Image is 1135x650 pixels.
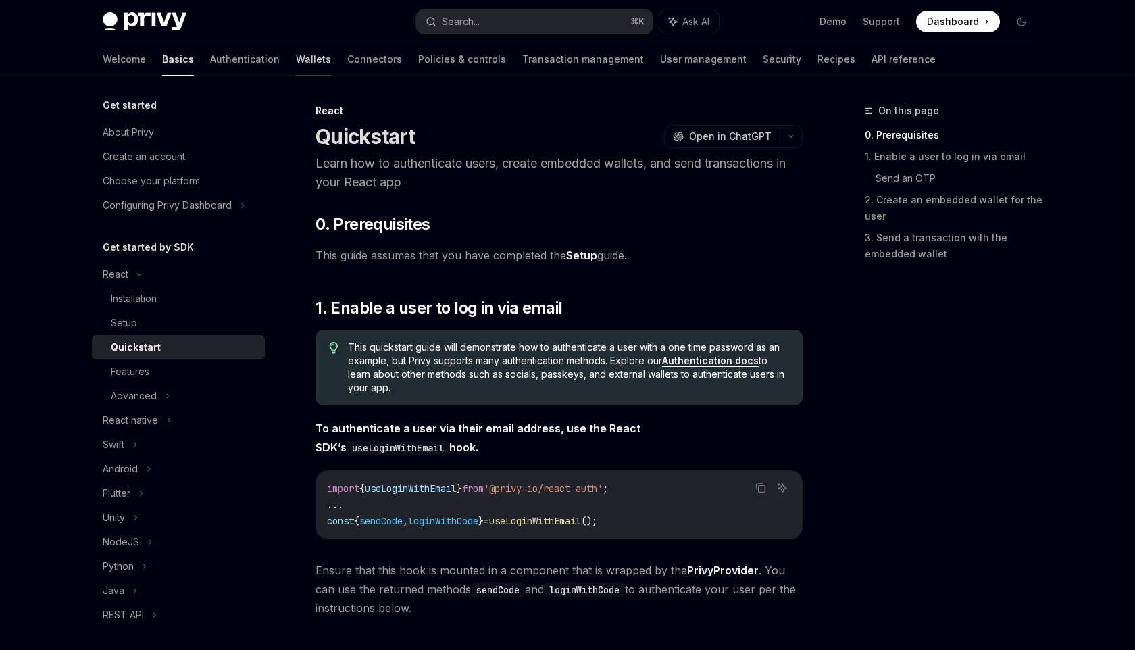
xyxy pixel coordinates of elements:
span: On this page [878,103,939,119]
code: sendCode [471,582,525,597]
span: This guide assumes that you have completed the guide. [316,246,803,265]
div: Search... [442,14,480,30]
h5: Get started [103,97,157,114]
a: Recipes [817,43,855,76]
a: PrivyProvider [687,564,759,578]
code: loginWithCode [544,582,625,597]
span: useLoginWithEmail [365,482,457,495]
a: Transaction management [522,43,644,76]
a: API reference [872,43,936,76]
a: Basics [162,43,194,76]
a: Dashboard [916,11,1000,32]
strong: To authenticate a user via their email address, use the React SDK’s hook. [316,422,640,454]
a: Installation [92,286,265,311]
a: Authentication docs [662,355,759,367]
span: loginWithCode [408,515,478,527]
span: { [359,482,365,495]
a: Create an account [92,145,265,169]
a: Quickstart [92,335,265,359]
a: Setup [566,249,597,263]
span: ; [603,482,608,495]
div: Advanced [111,388,157,404]
div: Installation [111,291,157,307]
img: dark logo [103,12,186,31]
button: Copy the contents from the code block [752,479,770,497]
span: Open in ChatGPT [689,130,772,143]
a: Choose your platform [92,169,265,193]
a: 2. Create an embedded wallet for the user [865,189,1043,227]
code: useLoginWithEmail [347,441,449,455]
span: Ask AI [682,15,709,28]
h5: Get started by SDK [103,239,194,255]
p: Learn how to authenticate users, create embedded wallets, and send transactions in your React app [316,154,803,192]
div: Android [103,461,138,477]
span: ... [327,499,343,511]
span: const [327,515,354,527]
button: Ask AI [774,479,791,497]
div: Flutter [103,485,130,501]
span: (); [581,515,597,527]
a: Wallets [296,43,331,76]
svg: Tip [329,342,338,354]
a: 0. Prerequisites [865,124,1043,146]
div: React native [103,412,158,428]
span: Dashboard [927,15,979,28]
div: About Privy [103,124,154,141]
a: Send an OTP [876,168,1043,189]
span: , [403,515,408,527]
span: 1. Enable a user to log in via email [316,297,562,319]
div: React [103,266,128,282]
span: } [478,515,484,527]
div: Create an account [103,149,185,165]
button: Ask AI [659,9,719,34]
div: Swift [103,436,124,453]
span: { [354,515,359,527]
div: Quickstart [111,339,161,355]
button: Toggle dark mode [1011,11,1032,32]
a: User management [660,43,747,76]
span: '@privy-io/react-auth' [484,482,603,495]
a: Setup [92,311,265,335]
button: Search...⌘K [416,9,653,34]
a: Welcome [103,43,146,76]
div: Setup [111,315,137,331]
a: 3. Send a transaction with the embedded wallet [865,227,1043,265]
span: import [327,482,359,495]
a: 1. Enable a user to log in via email [865,146,1043,168]
a: Demo [819,15,847,28]
a: Policies & controls [418,43,506,76]
div: NodeJS [103,534,139,550]
span: This quickstart guide will demonstrate how to authenticate a user with a one time password as an ... [348,341,789,395]
div: REST API [103,607,144,623]
div: Java [103,582,124,599]
a: Connectors [347,43,402,76]
a: Authentication [210,43,280,76]
div: Python [103,558,134,574]
span: from [462,482,484,495]
span: } [457,482,462,495]
span: Ensure that this hook is mounted in a component that is wrapped by the . You can use the returned... [316,561,803,618]
h1: Quickstart [316,124,415,149]
button: Open in ChatGPT [664,125,780,148]
div: Unity [103,509,125,526]
div: Configuring Privy Dashboard [103,197,232,214]
span: = [484,515,489,527]
div: React [316,104,803,118]
a: Security [763,43,801,76]
div: Features [111,364,149,380]
span: useLoginWithEmail [489,515,581,527]
a: Support [863,15,900,28]
span: 0. Prerequisites [316,214,430,235]
span: sendCode [359,515,403,527]
div: Choose your platform [103,173,200,189]
a: About Privy [92,120,265,145]
a: Features [92,359,265,384]
span: ⌘ K [630,16,645,27]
